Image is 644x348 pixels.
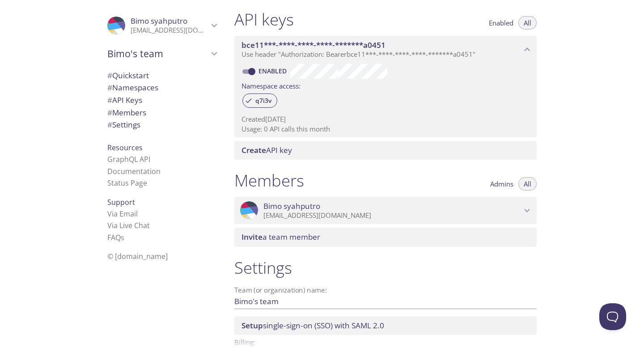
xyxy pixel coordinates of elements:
p: Created [DATE] [241,115,530,124]
button: All [518,177,537,191]
a: Status Page [107,178,147,188]
span: Support [107,197,135,207]
span: Members [107,107,146,118]
div: Invite a team member [234,228,537,246]
span: # [107,107,112,118]
span: Resources [107,143,143,153]
span: API key [241,145,292,155]
span: API Keys [107,95,142,105]
iframe: Help Scout Beacon - Open [599,303,626,330]
div: Bimo syahputro [100,11,224,40]
div: API Keys [100,94,224,106]
div: Bimo's team [100,42,224,65]
label: Team (or organization) name: [234,287,327,293]
label: Namespace access: [241,79,301,92]
span: Create [241,145,266,155]
span: © [DOMAIN_NAME] [107,251,168,261]
p: [EMAIL_ADDRESS][DOMAIN_NAME] [263,211,521,220]
span: Bimo's team [107,47,208,60]
a: GraphQL API [107,154,150,164]
a: Via Email [107,209,138,219]
h1: API keys [234,9,294,30]
div: Setup SSO [234,316,537,335]
a: Enabled [257,67,290,75]
div: Team Settings [100,119,224,131]
p: [EMAIL_ADDRESS][DOMAIN_NAME] [131,26,208,35]
span: Bimo syahputro [131,16,187,26]
div: Namespaces [100,81,224,94]
span: single-sign-on (SSO) with SAML 2.0 [241,320,384,331]
div: q7i3v [242,93,277,108]
div: Bimo syahputro [234,197,537,225]
button: All [518,16,537,30]
div: Quickstart [100,69,224,82]
button: Enabled [483,16,519,30]
span: Invite [241,232,263,242]
div: Create API Key [234,141,537,160]
span: Setup [241,320,263,331]
p: Usage: 0 API calls this month [241,124,530,134]
span: Bimo syahputro [263,201,320,211]
span: q7i3v [250,97,277,105]
span: a team member [241,232,320,242]
span: s [121,233,124,242]
div: Members [100,106,224,119]
h1: Members [234,170,304,191]
a: FAQ [107,233,124,242]
span: # [107,119,112,130]
button: Admins [485,177,519,191]
span: Namespaces [107,82,158,93]
span: # [107,82,112,93]
a: Documentation [107,166,161,176]
h1: Settings [234,258,537,278]
span: # [107,70,112,81]
span: Quickstart [107,70,149,81]
span: # [107,95,112,105]
span: Settings [107,119,140,130]
a: Via Live Chat [107,221,150,230]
